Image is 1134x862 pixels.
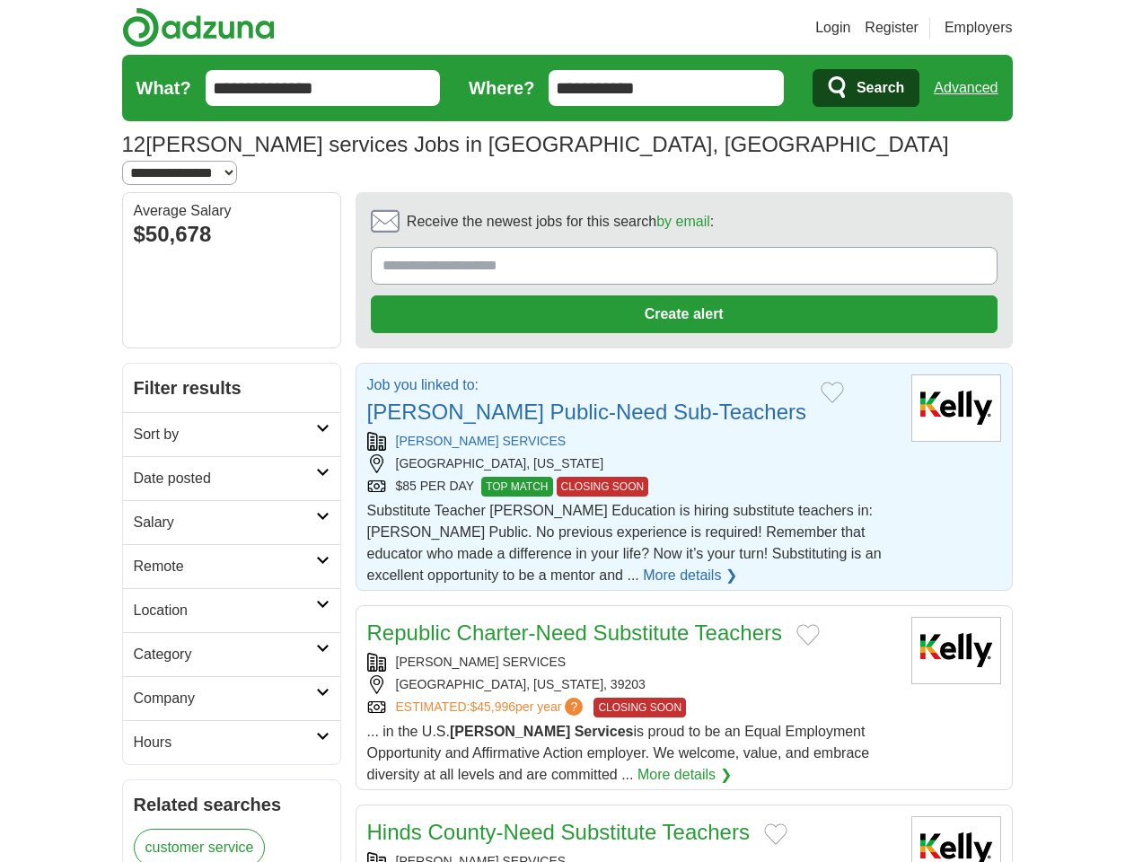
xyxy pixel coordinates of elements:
img: Kelly Services logo [911,617,1001,684]
label: What? [136,75,191,101]
a: Register [865,17,919,39]
span: 12 [122,128,146,161]
div: $50,678 [134,218,330,251]
strong: [PERSON_NAME] [450,724,570,739]
a: More details ❯ [637,764,732,786]
h2: Location [134,600,316,621]
a: Salary [123,500,340,544]
span: $45,996 [470,699,515,714]
h2: Filter results [123,364,340,412]
h2: Category [134,644,316,665]
span: ... in the U.S. is proud to be an Equal Employment Opportunity and Affirmative Action employer. W... [367,724,870,782]
strong: Services [575,724,634,739]
a: Sort by [123,412,340,456]
span: CLOSING SOON [557,477,649,497]
a: Date posted [123,456,340,500]
a: Hours [123,720,340,764]
h1: [PERSON_NAME] services Jobs in [GEOGRAPHIC_DATA], [GEOGRAPHIC_DATA] [122,132,949,156]
a: Hinds County-Need Substitute Teachers [367,820,750,844]
div: $85 PER DAY [367,477,897,497]
a: Remote [123,544,340,588]
a: [PERSON_NAME] SERVICES [396,434,567,448]
span: CLOSING SOON [593,698,686,717]
button: Add to favorite jobs [796,624,820,646]
h2: Company [134,688,316,709]
span: Substitute Teacher [PERSON_NAME] Education is hiring substitute teachers in: [PERSON_NAME] Public... [367,503,882,583]
h2: Related searches [134,791,330,818]
h2: Date posted [134,468,316,489]
span: TOP MATCH [481,477,552,497]
a: Login [815,17,850,39]
h2: Salary [134,512,316,533]
button: Search [813,69,919,107]
a: [PERSON_NAME] SERVICES [396,655,567,669]
a: Advanced [934,70,998,106]
h2: Hours [134,732,316,753]
a: by email [656,214,710,229]
a: [PERSON_NAME] Public-Need Sub-Teachers [367,400,807,424]
a: More details ❯ [643,565,737,586]
h2: Remote [134,556,316,577]
label: Where? [469,75,534,101]
a: Location [123,588,340,632]
a: Republic Charter-Need Substitute Teachers [367,620,782,645]
div: [GEOGRAPHIC_DATA], [US_STATE] [367,454,897,473]
span: ? [565,698,583,716]
span: Receive the newest jobs for this search : [407,211,714,233]
img: Adzuna logo [122,7,275,48]
button: Add to favorite jobs [821,382,844,403]
a: Company [123,676,340,720]
button: Add to favorite jobs [764,823,787,845]
a: Category [123,632,340,676]
img: Kelly Services logo [911,374,1001,442]
a: ESTIMATED:$45,996per year? [396,698,587,717]
span: Search [857,70,904,106]
button: Create alert [371,295,998,333]
p: Job you linked to: [367,374,807,396]
a: Employers [945,17,1013,39]
h2: Sort by [134,424,316,445]
div: Average Salary [134,204,330,218]
div: [GEOGRAPHIC_DATA], [US_STATE], 39203 [367,675,897,694]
